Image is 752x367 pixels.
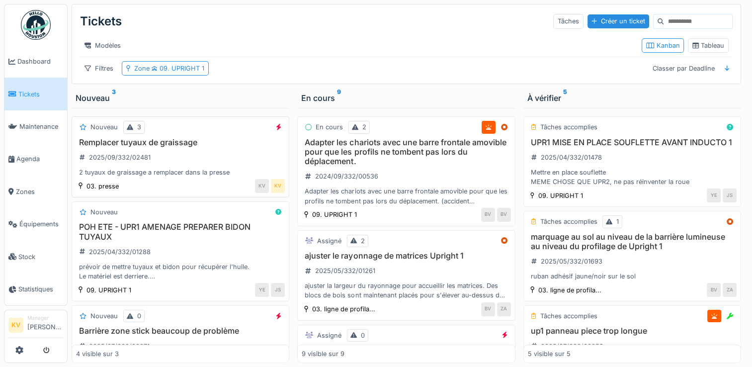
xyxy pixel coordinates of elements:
div: Manager [27,314,63,322]
div: 2 tuyaux de graissage a remplacer dans la presse [76,168,285,177]
div: KV [255,179,269,193]
div: prévoir de mettre tuyaux et bidon pour récupérer l'huile. Le matériel est derriere. Près BRC1 [76,262,285,281]
div: 2 [361,236,365,246]
div: ZA [723,283,737,297]
div: 03. presse [86,182,119,191]
div: 2025/05/332/01261 [315,266,375,275]
div: Tâches accomplies [540,311,597,321]
a: Maintenance [4,110,67,143]
div: Kanban [646,41,679,50]
div: Zone [134,64,204,73]
div: 5 visible sur 5 [528,349,571,359]
a: Dashboard [4,45,67,78]
div: 03. ligne de profila... [312,304,375,314]
div: Assigné [317,236,341,246]
div: Tâches accomplies [540,122,597,132]
a: Zones [4,176,67,208]
div: Tâches accomplies [540,217,597,226]
div: Tickets [80,8,122,34]
div: Modèles [80,38,125,53]
h3: up1 panneau piece trop longue [528,326,737,336]
div: En cours [316,122,343,132]
div: YE [707,188,721,202]
span: Stock [18,252,63,262]
div: BV [481,208,495,222]
div: BV [497,208,511,222]
div: Mettre en place souflette MEME CHOSE QUE UPR2, ne pas réinventer la roue [528,168,737,186]
div: En cours [301,92,511,104]
div: KV [271,179,285,193]
div: 2025/07/332/02271 [89,342,150,351]
div: 0 [361,331,365,340]
div: Créer un ticket [587,14,649,28]
div: ajuster la largeur du rayonnage pour accueillir les matrices. Des blocs de bois sont maintenant p... [302,281,510,300]
a: Agenda [4,143,67,175]
span: Agenda [16,154,63,164]
div: 2024/09/332/00536 [315,172,378,181]
div: Assigné [317,331,341,340]
div: 9 visible sur 9 [302,349,344,359]
span: Maintenance [19,122,63,131]
a: KV Manager[PERSON_NAME] [8,314,63,338]
div: BV [481,302,495,316]
div: JS [271,283,285,297]
span: 09. UPRIGHT 1 [150,65,204,72]
a: Tickets [4,78,67,110]
div: 09. UPRIGHT 1 [86,285,131,295]
div: 1 [616,217,619,226]
div: Filtres [80,61,118,76]
span: Tickets [18,90,63,99]
div: ZA [497,302,511,316]
h3: Remplacer tuyaux de graissage [76,138,285,147]
sup: 5 [563,92,567,104]
div: Nouveau [76,92,285,104]
div: Tableau [692,41,724,50]
span: Zones [16,187,63,196]
div: 2025/07/332/02259 [541,342,603,351]
div: À vérifier [527,92,737,104]
div: 2 [362,122,366,132]
div: BV [707,283,721,297]
h3: Barrière zone stick beaucoup de problème [76,326,285,336]
li: KV [8,318,23,333]
sup: 3 [112,92,116,104]
sup: 9 [337,92,341,104]
h3: POH ETE - UPR1 AMENAGE PREPARER BIDON TUYAUX [76,222,285,241]
span: Dashboard [17,57,63,66]
div: Tâches [553,14,584,28]
span: Équipements [19,219,63,229]
span: Statistiques [18,284,63,294]
h3: marquage au sol au niveau de la barrière lumineuse au niveau du profilage de Upright 1 [528,232,737,251]
h3: Adapter les chariots avec une barre frontale amovible pour que les profils ne tombent pas lors du... [302,138,510,167]
div: 09. UPRIGHT 1 [538,191,583,200]
div: 09. UPRIGHT 1 [312,210,357,219]
div: Nouveau [90,311,118,321]
div: 2025/09/332/02481 [89,153,151,162]
div: YE [255,283,269,297]
div: 2025/04/332/01478 [541,153,602,162]
a: Équipements [4,208,67,240]
div: Nouveau [90,122,118,132]
h3: ajuster le rayonnage de matrices Upright 1 [302,251,510,261]
div: 2025/05/332/01693 [541,257,602,266]
div: 03. ligne de profila... [538,285,601,295]
a: Statistiques [4,273,67,305]
div: 2025/04/332/01288 [89,247,151,257]
div: 3 [137,122,141,132]
div: 4 visible sur 3 [76,349,119,359]
a: Stock [4,240,67,273]
img: Badge_color-CXgf-gQk.svg [21,10,51,40]
h3: UPR1 MISE EN PLACE SOUFLETTE AVANT INDUCTO 1 [528,138,737,147]
li: [PERSON_NAME] [27,314,63,336]
div: Classer par Deadline [648,61,719,76]
div: 0 [137,311,141,321]
div: ruban adhésif jaune/noir sur le sol [528,272,737,281]
div: Adapter les chariots avec une barre frontale amovible pour que les profils ne tombent pas lors du... [302,186,510,205]
div: JS [723,188,737,202]
div: Nouveau [90,207,118,217]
